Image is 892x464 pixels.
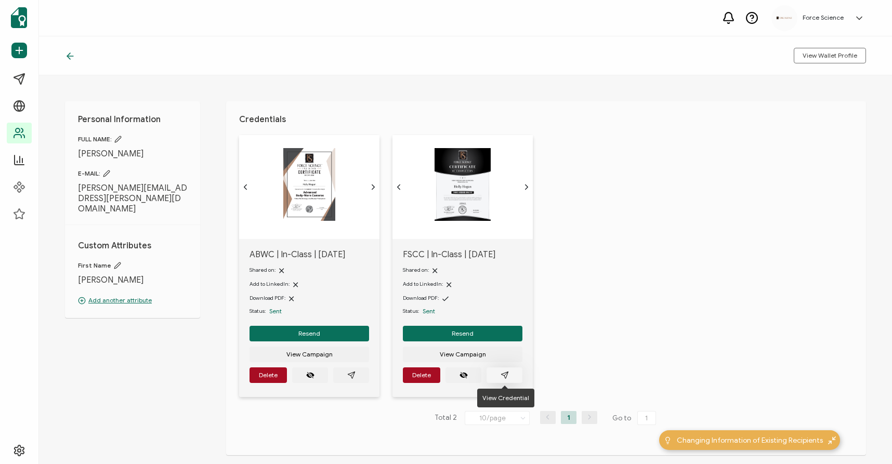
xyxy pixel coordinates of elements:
[828,436,836,444] img: minimize-icon.svg
[403,347,522,362] button: View Campaign
[561,411,576,424] li: 1
[403,307,419,315] span: Status:
[250,295,285,301] span: Download PDF:
[250,281,290,287] span: Add to LinkedIn:
[777,17,792,19] img: d96c2383-09d7-413e-afb5-8f6c84c8c5d6.png
[78,241,187,251] h1: Custom Attributes
[259,372,278,378] span: Delete
[11,7,27,28] img: sertifier-logomark-colored.svg
[347,371,356,379] ion-icon: paper plane outline
[78,261,187,270] span: First Name
[78,275,187,285] span: [PERSON_NAME]
[250,326,369,341] button: Resend
[460,371,468,379] ion-icon: eye off
[298,330,320,337] span: Resend
[395,183,403,191] ion-icon: chevron back outline
[440,351,486,357] span: View Campaign
[423,307,435,315] span: Sent
[78,183,187,214] span: [PERSON_NAME][EMAIL_ADDRESS][PERSON_NAME][DOMAIN_NAME]
[78,149,187,159] span: [PERSON_NAME]
[403,295,439,301] span: Download PDF:
[286,351,333,357] span: View Campaign
[403,281,443,287] span: Add to LinkedIn:
[412,372,431,378] span: Delete
[250,267,276,273] span: Shared on:
[794,48,866,63] button: View Wallet Profile
[522,183,531,191] ion-icon: chevron forward outline
[241,183,250,191] ion-icon: chevron back outline
[465,411,530,425] input: Select
[452,330,474,337] span: Resend
[369,183,377,191] ion-icon: chevron forward outline
[677,435,823,446] span: Changing Information of Existing Recipients
[501,371,509,379] ion-icon: paper plane outline
[250,249,369,260] span: ABWC | In-Class | [DATE]
[803,52,857,59] span: View Wallet Profile
[403,249,522,260] span: FSCC | In-Class | [DATE]
[250,307,266,315] span: Status:
[840,414,892,464] iframe: Chat Widget
[78,296,187,305] p: Add another attribute
[477,389,534,407] div: View Credential
[403,267,429,273] span: Shared on:
[306,371,314,379] ion-icon: eye off
[403,367,440,383] button: Delete
[78,169,187,178] span: E-MAIL:
[803,14,844,21] h5: Force Science
[250,367,287,383] button: Delete
[78,114,187,125] h1: Personal Information
[269,307,282,315] span: Sent
[403,326,522,341] button: Resend
[435,411,457,426] span: Total 2
[78,135,187,143] span: FULL NAME:
[612,411,658,426] span: Go to
[250,347,369,362] button: View Campaign
[239,114,853,125] h1: Credentials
